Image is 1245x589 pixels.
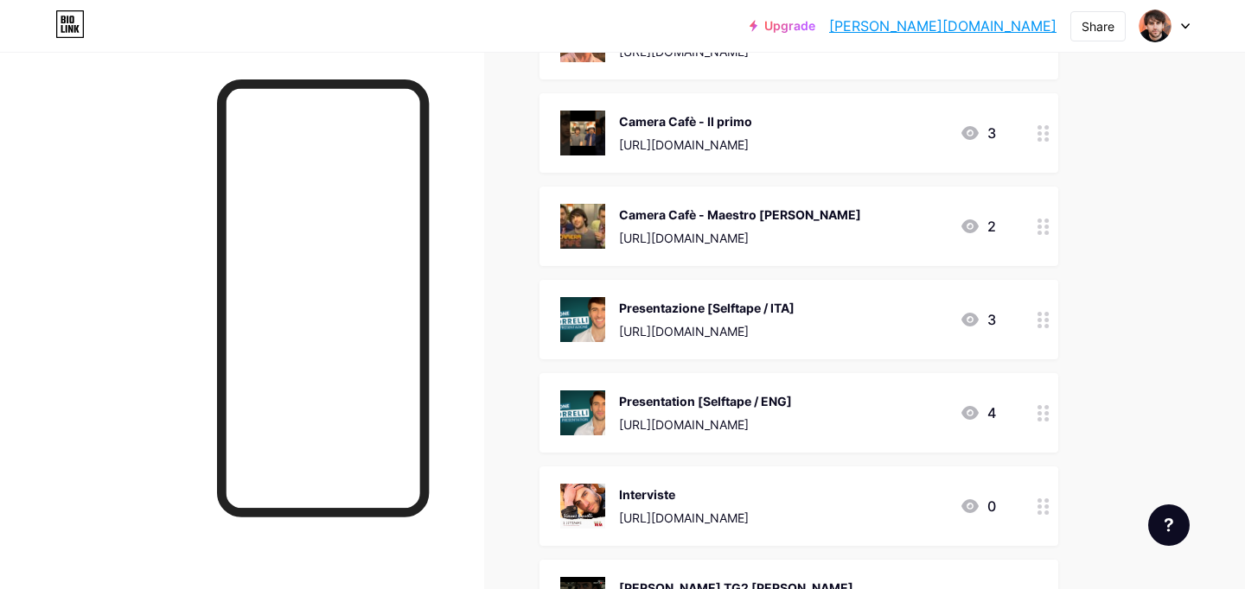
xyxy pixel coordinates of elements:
[1082,17,1114,35] div: Share
[619,299,795,317] div: Presentazione [Selftape / ITA]
[619,322,795,340] div: [URL][DOMAIN_NAME]
[619,206,861,224] div: Camera Cafè - Maestro [PERSON_NAME]
[619,485,749,503] div: Interviste
[560,390,605,435] img: Presentation [Selftape / ENG]
[750,19,815,33] a: Upgrade
[560,484,605,529] img: Interviste
[619,136,752,154] div: [URL][DOMAIN_NAME]
[560,297,605,342] img: Presentazione [Selftape / ITA]
[560,204,605,249] img: Camera Cafè - Maestro Mario
[960,123,996,143] div: 3
[960,309,996,330] div: 3
[960,496,996,516] div: 0
[960,216,996,237] div: 2
[619,415,792,434] div: [URL][DOMAIN_NAME]
[619,509,749,527] div: [URL][DOMAIN_NAME]
[619,112,752,130] div: Camera Cafè - Il primo
[560,111,605,155] img: Camera Cafè - Il primo
[619,229,861,247] div: [URL][DOMAIN_NAME]
[829,16,1057,36] a: [PERSON_NAME][DOMAIN_NAME]
[1139,9,1172,42] img: simoneborrelli
[619,392,792,410] div: Presentation [Selftape / ENG]
[960,402,996,423] div: 4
